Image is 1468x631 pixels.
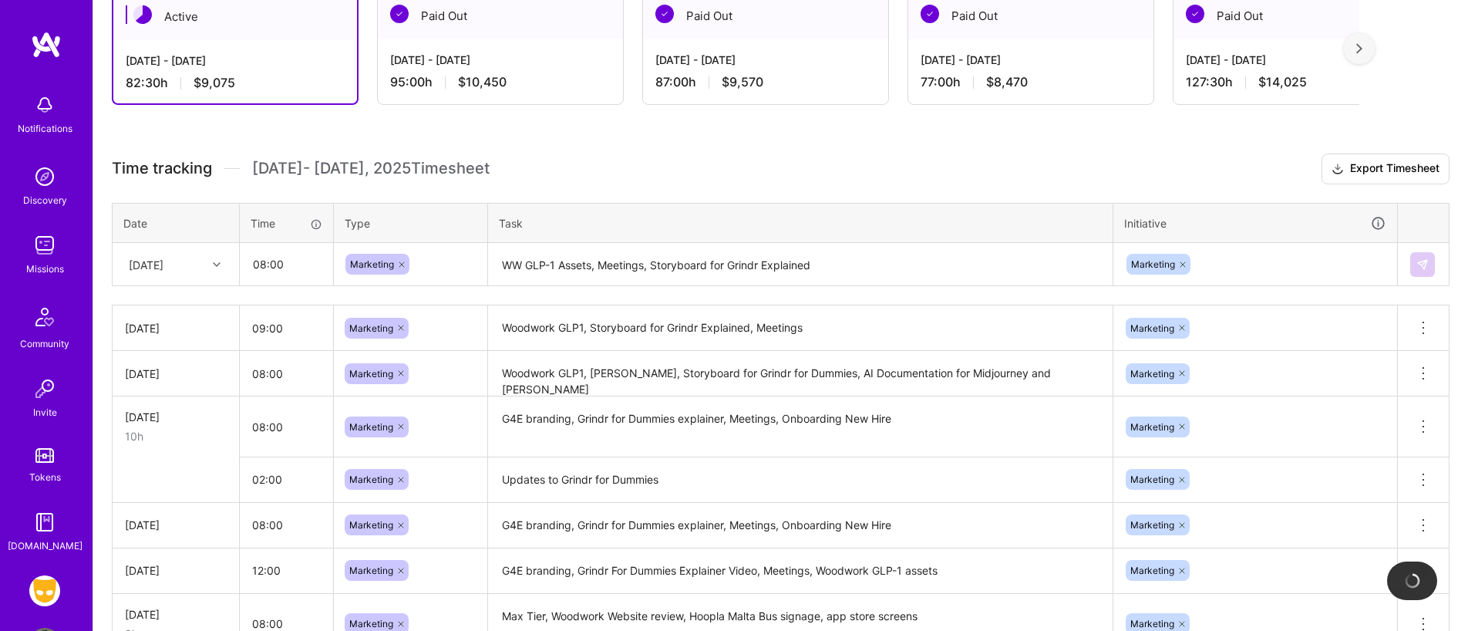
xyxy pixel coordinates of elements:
[350,258,394,270] span: Marketing
[655,5,674,23] img: Paid Out
[126,75,345,91] div: 82:30 h
[349,368,393,380] span: Marketing
[334,203,488,243] th: Type
[1410,252,1436,277] div: null
[490,398,1111,456] textarea: G4E branding, Grindr for Dummies explainer, Meetings, Onboarding New Hire
[986,74,1028,90] span: $8,470
[1130,322,1174,334] span: Marketing
[921,74,1141,90] div: 77:00 h
[490,307,1111,349] textarea: Woodwork GLP1, Storyboard for Grindr Explained, Meetings
[1356,43,1362,54] img: right
[1332,161,1344,177] i: icon Download
[20,336,69,352] div: Community
[129,256,163,272] div: [DATE]
[1258,74,1307,90] span: $14,025
[349,565,393,576] span: Marketing
[35,448,54,463] img: tokens
[125,428,227,444] div: 10h
[488,203,1113,243] th: Task
[349,618,393,629] span: Marketing
[29,230,60,261] img: teamwork
[26,261,64,277] div: Missions
[390,52,611,68] div: [DATE] - [DATE]
[31,31,62,59] img: logo
[921,5,939,23] img: Paid Out
[125,606,227,623] div: [DATE]
[240,504,333,545] input: HH:MM
[29,161,60,192] img: discovery
[390,5,409,23] img: Paid Out
[1130,474,1174,485] span: Marketing
[1124,214,1386,232] div: Initiative
[1416,258,1429,271] img: Submit
[33,404,57,420] div: Invite
[1186,5,1204,23] img: Paid Out
[29,373,60,404] img: Invite
[18,120,72,137] div: Notifications
[194,75,235,91] span: $9,075
[29,575,60,606] img: Grindr: Product & Marketing
[241,244,332,285] input: HH:MM
[213,261,221,268] i: icon Chevron
[655,52,876,68] div: [DATE] - [DATE]
[29,507,60,538] img: guide book
[1130,565,1174,576] span: Marketing
[125,409,227,425] div: [DATE]
[125,517,227,533] div: [DATE]
[240,353,333,394] input: HH:MM
[1186,74,1406,90] div: 127:30 h
[1131,258,1175,270] span: Marketing
[1130,421,1174,433] span: Marketing
[29,89,60,120] img: bell
[25,575,64,606] a: Grindr: Product & Marketing
[1404,572,1421,589] img: loading
[8,538,82,554] div: [DOMAIN_NAME]
[921,52,1141,68] div: [DATE] - [DATE]
[490,245,1111,285] textarea: WW GLP-1 Assets, Meetings, Storyboard for Grindr Explained
[240,407,333,447] input: HH:MM
[390,74,611,90] div: 95:00 h
[26,299,63,336] img: Community
[252,159,490,178] span: [DATE] - [DATE] , 2025 Timesheet
[1322,154,1449,184] button: Export Timesheet
[240,459,333,500] input: HH:MM
[1130,368,1174,380] span: Marketing
[125,320,227,336] div: [DATE]
[655,74,876,90] div: 87:00 h
[240,308,333,349] input: HH:MM
[125,562,227,579] div: [DATE]
[349,519,393,531] span: Marketing
[349,474,393,485] span: Marketing
[490,353,1111,395] textarea: Woodwork GLP1, [PERSON_NAME], Storyboard for Grindr for Dummies, AI Documentation for Midjourney ...
[240,550,333,591] input: HH:MM
[490,550,1111,592] textarea: G4E branding, Grindr For Dummies Explainer Video, Meetings, Woodwork GLP-1 assets
[490,459,1111,501] textarea: Updates to Grindr for Dummies
[251,215,322,231] div: Time
[29,469,61,485] div: Tokens
[113,203,240,243] th: Date
[126,52,345,69] div: [DATE] - [DATE]
[112,159,212,178] span: Time tracking
[125,366,227,382] div: [DATE]
[349,421,393,433] span: Marketing
[1130,618,1174,629] span: Marketing
[349,322,393,334] span: Marketing
[133,5,152,24] img: Active
[722,74,763,90] span: $9,570
[458,74,507,90] span: $10,450
[1186,52,1406,68] div: [DATE] - [DATE]
[23,192,67,208] div: Discovery
[1130,519,1174,531] span: Marketing
[490,504,1111,547] textarea: G4E branding, Grindr for Dummies explainer, Meetings, Onboarding New Hire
